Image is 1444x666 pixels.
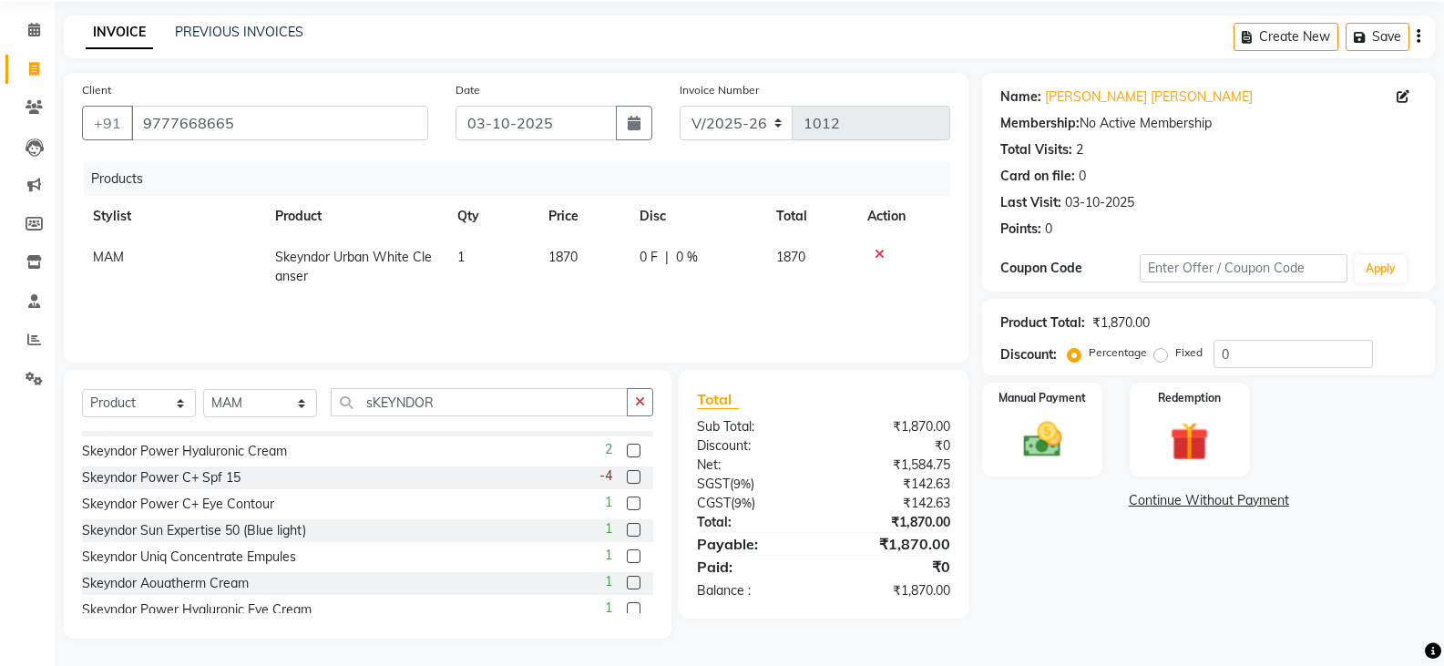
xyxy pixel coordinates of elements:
span: 9% [733,476,751,491]
div: ₹1,870.00 [824,513,964,532]
div: ( ) [683,494,824,513]
button: Save [1346,23,1409,51]
span: 1870 [548,249,578,265]
div: 0 [1045,220,1052,239]
a: [PERSON_NAME] [PERSON_NAME] [1045,87,1253,107]
div: Name: [1000,87,1041,107]
div: Last Visit: [1000,193,1061,212]
span: 0 F [640,248,658,267]
div: ₹142.63 [824,475,964,494]
div: 0 [1079,167,1086,186]
div: Skeyndor Power Hyaluronic Cream [82,442,287,461]
div: ₹1,870.00 [824,581,964,600]
span: MAM [93,249,124,265]
span: | [665,248,669,267]
th: Disc [629,196,765,237]
div: Skeyndor Power Hyaluronic Eye Cream [82,600,312,620]
label: Manual Payment [999,390,1086,406]
div: ₹1,870.00 [1092,313,1150,333]
div: ₹1,870.00 [824,533,964,555]
div: Total: [683,513,824,532]
a: INVOICE [86,16,153,49]
span: Skeyndor Urban White Cleanser [275,249,432,284]
div: Card on file: [1000,167,1075,186]
div: ₹1,584.75 [824,456,964,475]
span: 0 % [676,248,698,267]
div: No Active Membership [1000,114,1417,133]
button: Create New [1234,23,1338,51]
th: Product [264,196,446,237]
label: Client [82,82,111,98]
span: 1 [605,546,612,565]
div: ₹1,870.00 [824,417,964,436]
div: Discount: [683,436,824,456]
th: Stylist [82,196,264,237]
span: SGST [697,476,730,492]
input: Enter Offer / Coupon Code [1140,254,1347,282]
div: Skeyndor Aouatherm Cream [82,574,249,593]
span: 9% [734,496,752,510]
div: Skeyndor Sun Expertise 50 (Blue light) [82,521,306,540]
img: _cash.svg [1011,417,1074,462]
img: _gift.svg [1158,417,1221,466]
button: +91 [82,106,133,140]
span: Total [697,390,739,409]
div: Paid: [683,556,824,578]
div: 2 [1076,140,1083,159]
div: Net: [683,456,824,475]
div: Coupon Code [1000,259,1139,278]
div: Skeyndor Uniq Concentrate Empules [82,548,296,567]
button: Apply [1355,255,1407,282]
label: Fixed [1175,344,1203,361]
div: Total Visits: [1000,140,1072,159]
div: Products [84,162,964,196]
input: Search by Name/Mobile/Email/Code [131,106,428,140]
span: 1870 [776,249,805,265]
th: Total [765,196,856,237]
div: Sub Total: [683,417,824,436]
div: ( ) [683,475,824,494]
span: 1 [605,493,612,512]
div: Balance : [683,581,824,600]
input: Search or Scan [331,388,628,416]
label: Redemption [1158,390,1221,406]
span: 1 [457,249,465,265]
span: 2 [605,440,612,459]
span: -4 [599,466,612,486]
label: Invoice Number [680,82,759,98]
a: Continue Without Payment [986,491,1431,510]
div: Discount: [1000,345,1057,364]
div: Skeyndor Power C+ Eye Contour [82,495,274,514]
div: ₹0 [824,556,964,578]
label: Percentage [1089,344,1147,361]
th: Action [856,196,950,237]
div: Points: [1000,220,1041,239]
div: Skeyndor Power C+ Spf 15 [82,468,241,487]
div: ₹0 [824,436,964,456]
label: Date [456,82,480,98]
th: Price [538,196,629,237]
span: 1 [605,572,612,591]
span: 1 [605,599,612,618]
div: Payable: [683,533,824,555]
a: PREVIOUS INVOICES [175,24,303,40]
th: Qty [446,196,538,237]
span: 1 [605,519,612,538]
div: 03-10-2025 [1065,193,1134,212]
div: Product Total: [1000,313,1085,333]
div: ₹142.63 [824,494,964,513]
span: CGST [697,495,731,511]
div: Membership: [1000,114,1080,133]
